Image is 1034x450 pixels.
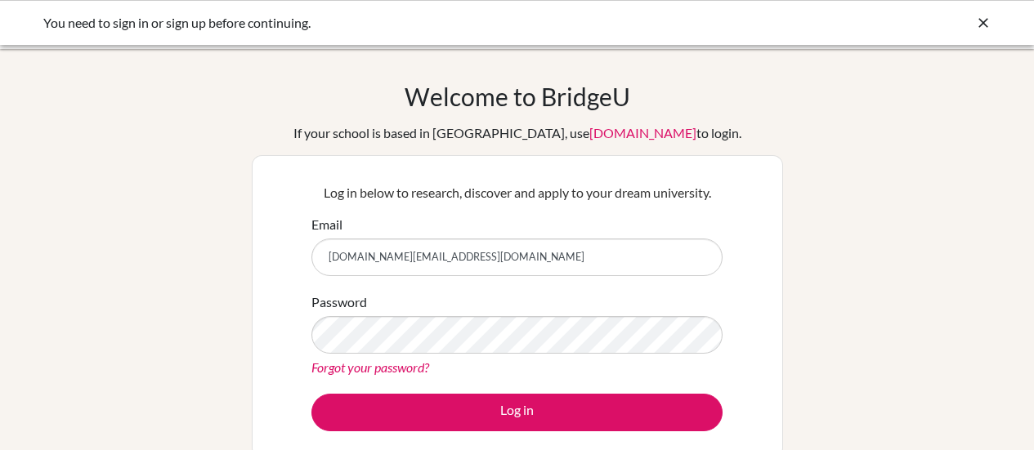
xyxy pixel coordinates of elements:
p: Log in below to research, discover and apply to your dream university. [311,183,723,203]
div: If your school is based in [GEOGRAPHIC_DATA], use to login. [293,123,741,143]
h1: Welcome to BridgeU [405,82,630,111]
label: Email [311,215,342,234]
button: Log in [311,394,723,431]
div: You need to sign in or sign up before continuing. [43,13,746,33]
label: Password [311,292,367,312]
a: [DOMAIN_NAME] [589,125,696,140]
a: Forgot your password? [311,359,429,375]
